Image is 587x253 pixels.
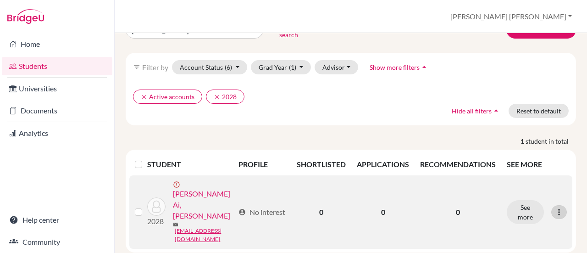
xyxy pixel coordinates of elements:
[133,90,202,104] button: clearActive accounts
[501,153,572,175] th: SEE MORE
[175,227,234,243] a: [EMAIL_ADDRESS][DOMAIN_NAME]
[141,94,147,100] i: clear
[147,153,233,175] th: STUDENT
[172,60,247,74] button: Account Status(6)
[214,94,220,100] i: clear
[526,136,576,146] span: student in total
[147,216,166,227] p: 2028
[420,62,429,72] i: arrow_drop_up
[142,63,168,72] span: Filter by
[2,233,112,251] a: Community
[351,175,415,249] td: 0
[173,188,234,221] a: [PERSON_NAME] Ai, [PERSON_NAME]
[133,63,140,71] i: filter_list
[452,107,492,115] span: Hide all filters
[238,208,246,216] span: account_circle
[509,104,569,118] button: Reset to default
[2,101,112,120] a: Documents
[492,106,501,115] i: arrow_drop_up
[291,153,351,175] th: SHORTLISTED
[2,124,112,142] a: Analytics
[7,9,44,24] img: Bridge-U
[315,60,358,74] button: Advisor
[291,175,351,249] td: 0
[420,207,496,218] p: 0
[2,79,112,98] a: Universities
[147,197,166,216] img: Thuy Ai, Lam
[289,63,296,71] span: (1)
[238,207,285,218] div: No interest
[225,63,232,71] span: (6)
[370,63,420,71] span: Show more filters
[2,57,112,75] a: Students
[444,104,509,118] button: Hide all filtersarrow_drop_up
[507,200,544,224] button: See more
[415,153,501,175] th: RECOMMENDATIONS
[2,35,112,53] a: Home
[521,136,526,146] strong: 1
[362,60,437,74] button: Show more filtersarrow_drop_up
[173,222,178,227] span: mail
[173,181,182,188] span: error_outline
[351,153,415,175] th: APPLICATIONS
[446,8,576,25] button: [PERSON_NAME] [PERSON_NAME]
[2,211,112,229] a: Help center
[233,153,291,175] th: PROFILE
[206,90,244,104] button: clear2028
[251,60,311,74] button: Grad Year(1)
